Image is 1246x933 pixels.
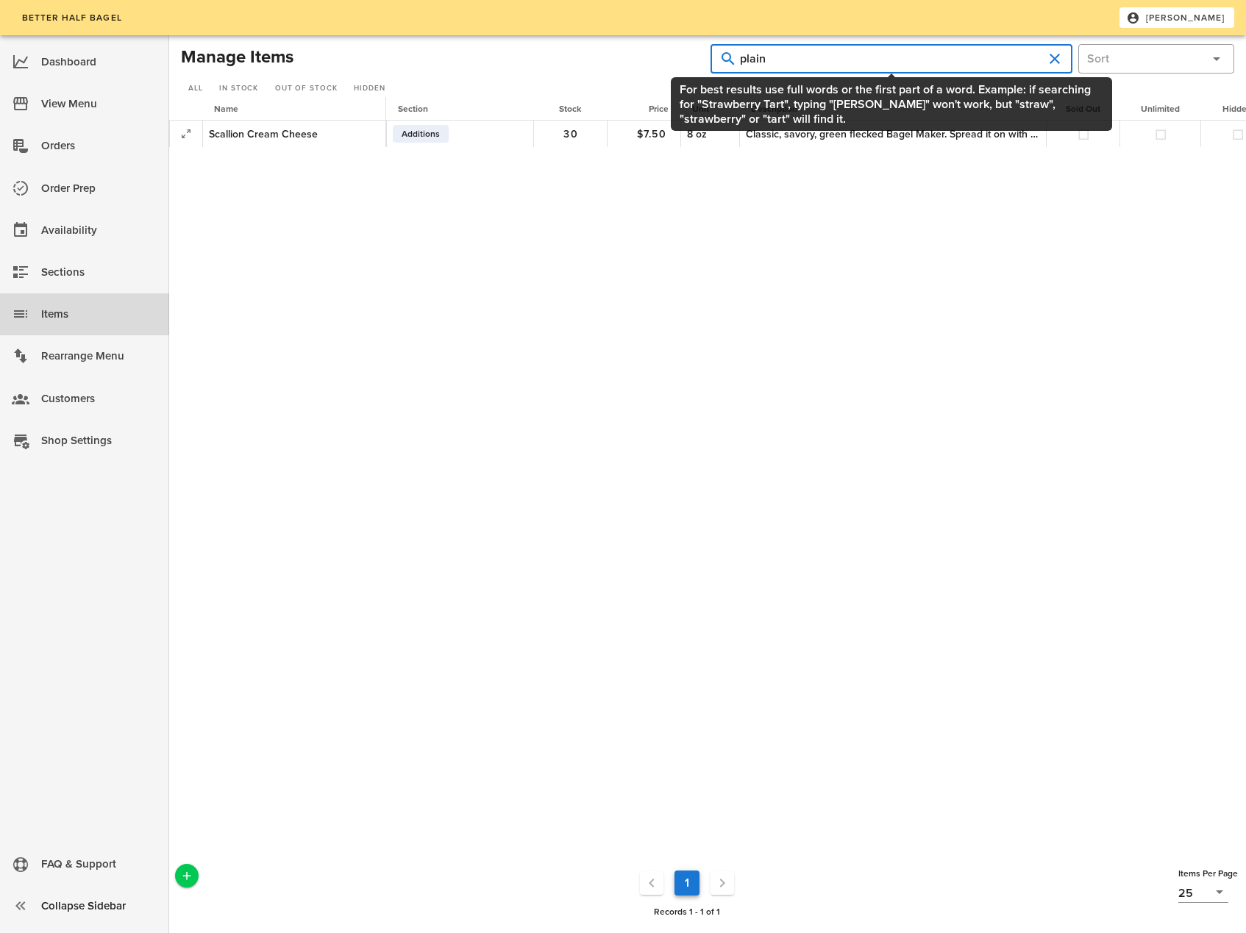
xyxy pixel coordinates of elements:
[41,176,157,201] div: Order Prep
[188,84,203,93] span: All
[12,7,131,28] a: Better Half Bagel
[627,121,674,147] button: $7.50
[607,97,680,121] th: Price
[711,44,1072,74] div: Hit Enter to search
[402,125,440,143] span: Additions
[176,124,196,144] button: Expand Record
[21,12,121,23] span: Better Half Bagel
[674,871,699,896] button: Current Page, Page 1
[627,128,674,140] span: $7.50
[41,429,157,453] div: Shop Settings
[41,852,157,876] div: FAQ & Support
[680,82,1103,126] div: For best results use full words or the first part of a word. Example: if searching for "Strawberr...
[1119,7,1234,28] button: [PERSON_NAME]
[181,44,293,71] h2: Manage Items
[1178,887,1193,900] div: 25
[1119,97,1200,121] th: Unlimited
[209,126,380,142] div: Scallion Cream Cheese
[547,121,594,147] button: 30
[353,84,385,93] span: Hidden
[41,387,157,411] div: Customers
[41,218,157,243] div: Availability
[214,104,238,114] span: Name
[41,302,157,326] div: Items
[41,344,157,368] div: Rearrange Menu
[386,97,533,121] th: Section
[218,84,258,93] span: In Stock
[268,82,343,96] a: Out of Stock
[533,97,607,121] th: Stock
[1129,11,1225,24] span: [PERSON_NAME]
[175,864,199,887] button: Add a New Record
[398,104,428,114] span: Section
[202,97,386,121] th: Name
[719,50,737,68] button: prepend icon
[649,104,669,114] span: Price
[547,128,594,140] span: 30
[1178,868,1238,879] span: Items Per Page
[346,82,391,96] a: Hidden
[687,126,733,142] div: 8 oz
[41,50,157,74] div: Dashboard
[41,894,157,918] div: Collapse Sidebar
[1087,47,1202,71] input: Sort
[212,82,265,96] a: In Stock
[1178,883,1228,902] div: 25
[41,134,157,158] div: Orders
[199,902,1175,921] div: Records 1 - 1 of 1
[181,82,209,96] a: All
[1046,50,1064,68] button: clear icon
[746,126,1040,142] div: Classic, savory, green flecked Bagel Maker. Spread it on with aplomb
[559,104,581,114] span: Stock
[41,260,157,285] div: Sections
[274,84,338,93] span: Out of Stock
[202,867,1172,899] nav: Pagination Navigation
[1141,104,1180,114] span: Unlimited
[41,92,157,116] div: View Menu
